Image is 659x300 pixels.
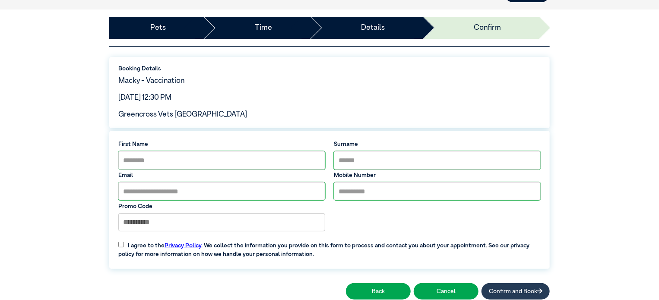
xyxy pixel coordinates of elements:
a: Time [255,22,272,34]
label: Mobile Number [334,171,541,180]
button: Cancel [414,283,478,299]
label: Promo Code [118,202,325,211]
button: Back [346,283,411,299]
input: I agree to thePrivacy Policy. We collect the information you provide on this form to process and ... [118,242,124,247]
span: [DATE] 12:30 PM [118,94,171,101]
span: Greencross Vets [GEOGRAPHIC_DATA] [118,111,247,118]
label: First Name [118,140,325,148]
a: Details [361,22,385,34]
label: Booking Details [118,64,541,73]
button: Confirm and Book [482,283,550,299]
a: Privacy Policy [165,243,201,249]
label: Email [118,171,325,180]
span: Macky - Vaccination [118,77,184,85]
a: Pets [150,22,166,34]
label: I agree to the . We collect the information you provide on this form to process and contact you a... [114,235,545,259]
label: Surname [334,140,541,148]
